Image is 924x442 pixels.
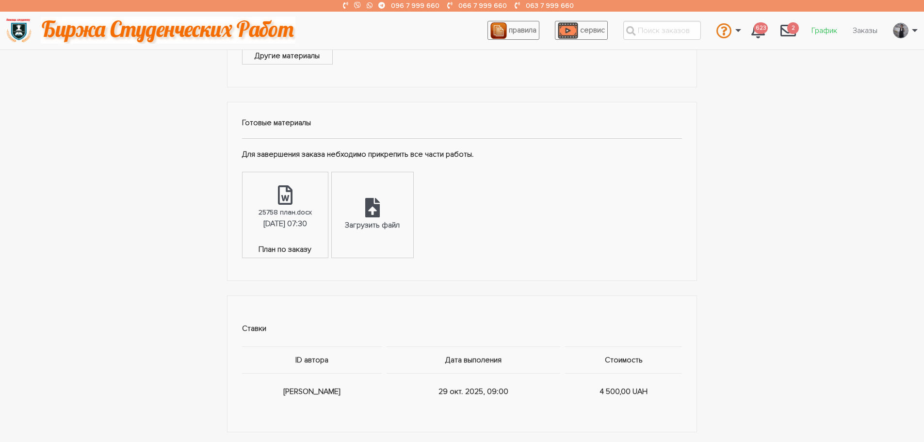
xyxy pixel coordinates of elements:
[242,373,385,409] td: [PERSON_NAME]
[787,22,799,34] span: 2
[487,21,539,40] a: правила
[243,172,328,244] a: 25758 план.docx[DATE] 07:30
[259,207,312,218] div: 25758 план.docx
[458,1,507,10] a: 066 7 999 660
[490,22,507,39] img: agreement_icon-feca34a61ba7f3d1581b08bc946b2ec1ccb426f67415f344566775c155b7f62c.png
[744,17,773,44] a: 623
[243,244,328,258] span: План по заказу
[242,148,682,161] p: Для завершения заказа небходимо прикрепить все части работы.
[526,1,574,10] a: 063 7 999 660
[242,311,682,347] td: Ставки
[563,373,682,409] td: 4 500,00 UAH
[804,21,845,40] a: График
[558,22,578,39] img: play_icon-49f7f135c9dc9a03216cfdbccbe1e3994649169d890fb554cedf0eac35a01ba8.png
[345,219,400,232] div: Загрузить файл
[580,25,605,35] span: сервис
[845,21,885,40] a: Заказы
[242,118,311,128] strong: Готовые материалы
[893,23,908,38] img: 20171208_160937.jpg
[509,25,536,35] span: правила
[41,17,295,44] img: motto-2ce64da2796df845c65ce8f9480b9c9d679903764b3ca6da4b6de107518df0fe.gif
[263,218,307,230] div: [DATE] 07:30
[384,373,563,409] td: 29 окт. 2025, 09:00
[563,346,682,373] th: Стоимость
[384,346,563,373] th: Дата выполения
[623,21,701,40] input: Поиск заказов
[773,17,804,44] a: 2
[243,50,332,64] span: Другие материалы
[242,346,385,373] th: ID автора
[754,22,768,34] span: 623
[5,17,32,44] img: logo-135dea9cf721667cc4ddb0c1795e3ba8b7f362e3d0c04e2cc90b931989920324.png
[391,1,439,10] a: 096 7 999 660
[555,21,608,40] a: сервис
